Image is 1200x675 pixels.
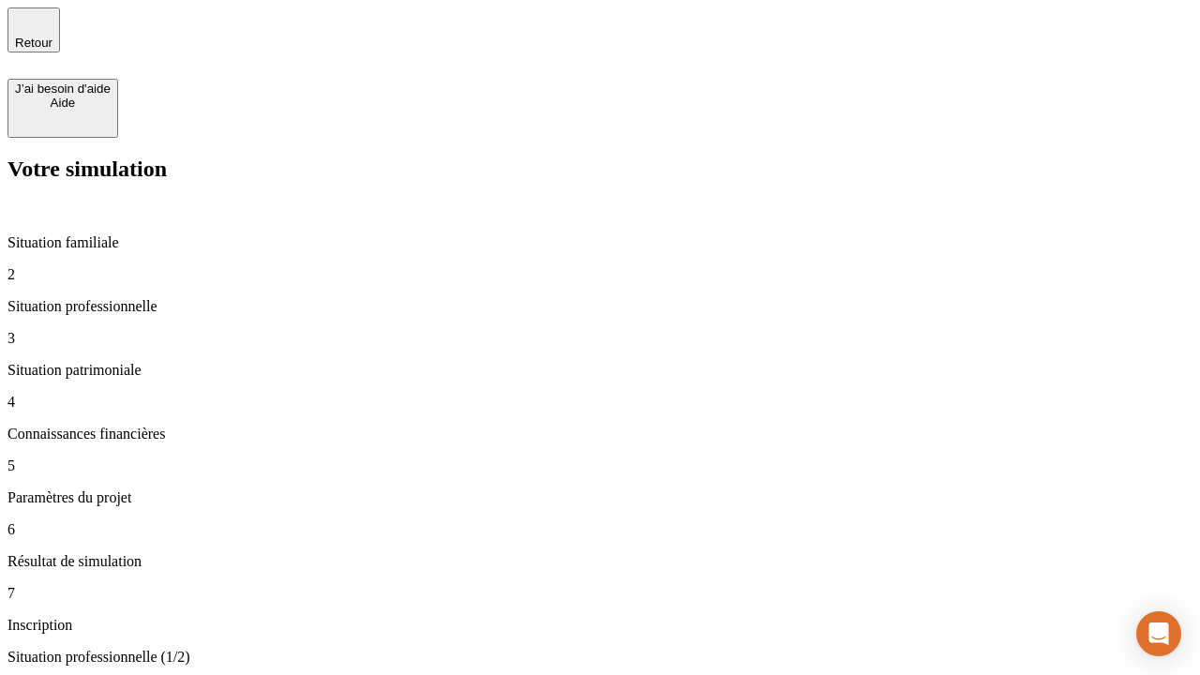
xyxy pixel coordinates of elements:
div: Open Intercom Messenger [1136,611,1181,656]
p: Situation professionnelle [7,298,1192,315]
p: 3 [7,330,1192,347]
p: 2 [7,266,1192,283]
p: 6 [7,521,1192,538]
button: Retour [7,7,60,52]
div: Aide [15,96,111,110]
p: 4 [7,394,1192,411]
span: Retour [15,36,52,50]
p: Situation familiale [7,234,1192,251]
p: Situation professionnelle (1/2) [7,649,1192,666]
p: Connaissances financières [7,426,1192,442]
p: Paramètres du projet [7,489,1192,506]
button: J’ai besoin d'aideAide [7,79,118,138]
p: Résultat de simulation [7,553,1192,570]
p: 7 [7,585,1192,602]
h2: Votre simulation [7,157,1192,182]
p: Inscription [7,617,1192,634]
p: Situation patrimoniale [7,362,1192,379]
div: J’ai besoin d'aide [15,82,111,96]
p: 5 [7,457,1192,474]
